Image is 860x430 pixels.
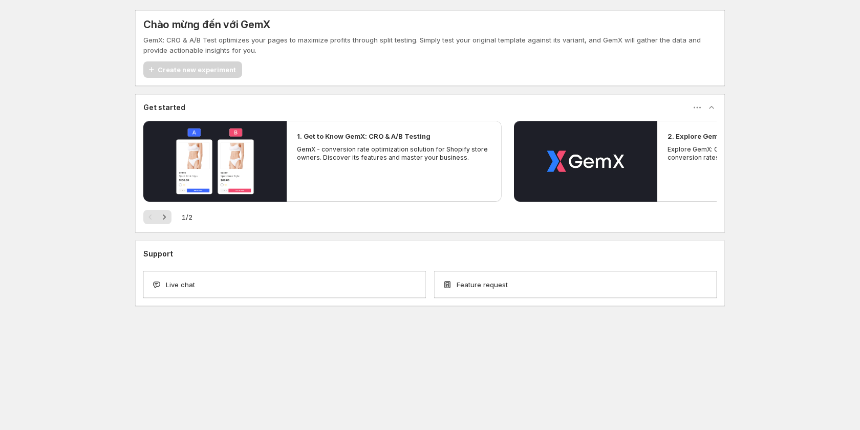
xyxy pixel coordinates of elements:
[143,210,171,224] nav: Phân trang
[668,131,826,141] h2: 2. Explore GemX: CRO & A/B Testing Use Cases
[297,145,491,162] p: GemX - conversion rate optimization solution for Shopify store owners. Discover its features and ...
[143,102,185,113] h3: Get started
[182,212,192,222] span: 1 / 2
[514,121,657,202] button: Phát video
[143,121,287,202] button: Phát video
[297,131,431,141] h2: 1. Get to Know GemX: CRO & A/B Testing
[143,18,270,31] h5: Chào mừng đến với GemX
[143,35,717,55] p: GemX: CRO & A/B Test optimizes your pages to maximize profits through split testing. Simply test ...
[143,249,173,259] h3: Support
[166,279,195,290] span: Live chat
[157,210,171,224] button: Tiếp
[457,279,508,290] span: Feature request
